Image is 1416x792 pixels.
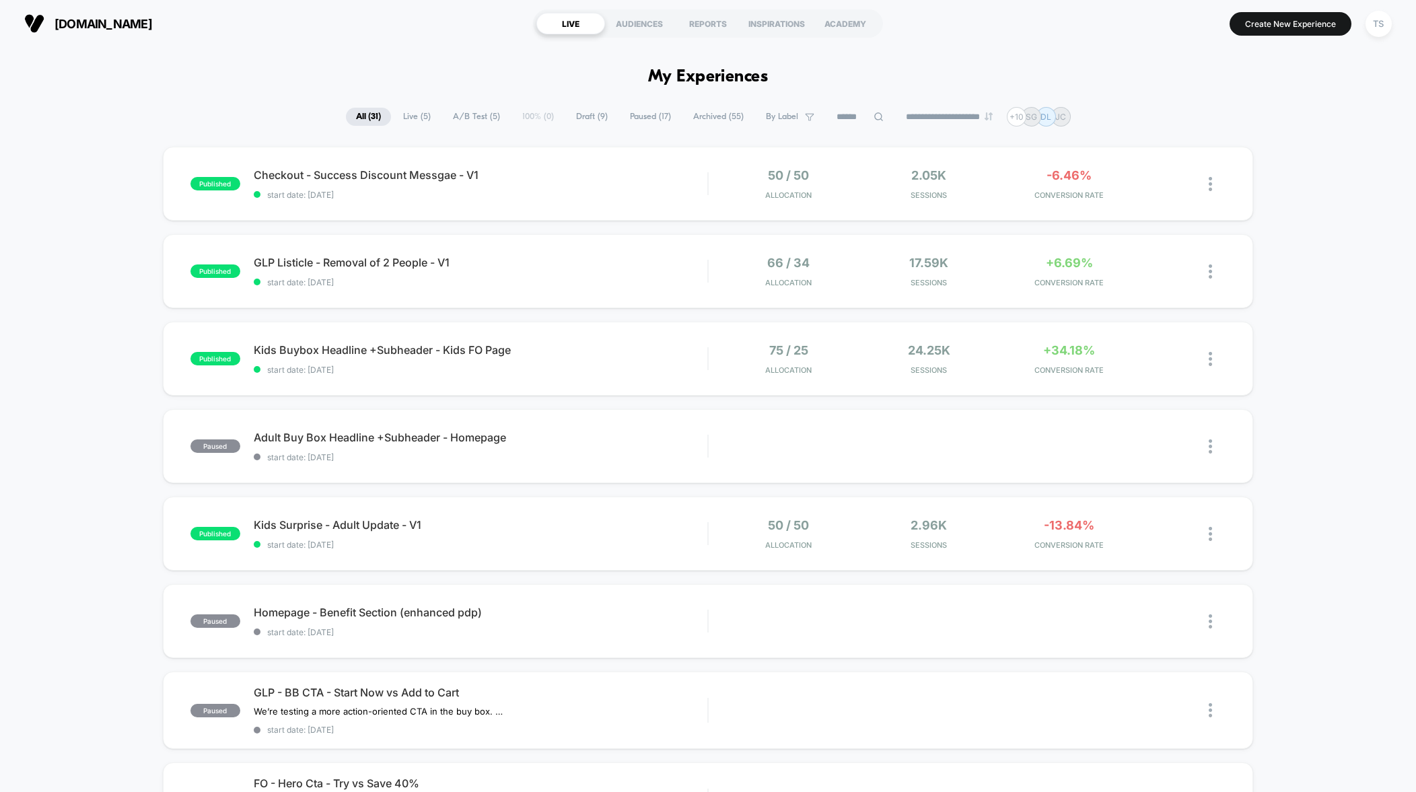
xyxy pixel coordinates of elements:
[620,108,681,126] span: Paused ( 17 )
[1046,256,1093,270] span: +6.69%
[190,352,240,365] span: published
[190,614,240,628] span: paused
[765,365,812,375] span: Allocation
[767,256,810,270] span: 66 / 34
[254,431,707,444] span: Adult Buy Box Headline +Subheader - Homepage
[1361,10,1396,38] button: TS
[1003,190,1136,200] span: CONVERSION RATE
[254,540,707,550] span: start date: [DATE]
[443,108,510,126] span: A/B Test ( 5 )
[190,527,240,540] span: published
[1044,518,1094,532] span: -13.84%
[1055,112,1066,122] p: JC
[1209,703,1212,717] img: close
[254,627,707,637] span: start date: [DATE]
[1209,264,1212,279] img: close
[536,13,605,34] div: LIVE
[254,343,707,357] span: Kids Buybox Headline +Subheader - Kids FO Page
[1209,614,1212,628] img: close
[190,264,240,278] span: published
[254,277,707,287] span: start date: [DATE]
[742,13,811,34] div: INSPIRATIONS
[20,13,156,34] button: [DOMAIN_NAME]
[1209,439,1212,454] img: close
[393,108,441,126] span: Live ( 5 )
[1003,365,1136,375] span: CONVERSION RATE
[1047,168,1092,182] span: -6.46%
[254,256,707,269] span: GLP Listicle - Removal of 2 People - V1
[862,190,995,200] span: Sessions
[985,112,993,120] img: end
[1366,11,1392,37] div: TS
[1003,540,1136,550] span: CONVERSION RATE
[190,177,240,190] span: published
[254,518,707,532] span: Kids Surprise - Adult Update - V1
[1209,352,1212,366] img: close
[909,256,948,270] span: 17.59k
[190,704,240,717] span: paused
[674,13,742,34] div: REPORTS
[24,13,44,34] img: Visually logo
[683,108,754,126] span: Archived ( 55 )
[862,365,995,375] span: Sessions
[254,168,707,182] span: Checkout - Success Discount Messgae - V1
[346,108,391,126] span: All ( 31 )
[765,190,812,200] span: Allocation
[1007,107,1026,127] div: + 10
[566,108,618,126] span: Draft ( 9 )
[768,518,809,532] span: 50 / 50
[254,190,707,200] span: start date: [DATE]
[648,67,769,87] h1: My Experiences
[811,13,880,34] div: ACADEMY
[605,13,674,34] div: AUDIENCES
[1043,343,1095,357] span: +34.18%
[1209,527,1212,541] img: close
[254,725,707,735] span: start date: [DATE]
[862,540,995,550] span: Sessions
[862,278,995,287] span: Sessions
[908,343,950,357] span: 24.25k
[254,777,707,790] span: FO - Hero Cta - Try vs Save 40%
[55,17,152,31] span: [DOMAIN_NAME]
[254,706,503,717] span: We’re testing a more action-oriented CTA in the buy box. The current button reads “Start Now.” We...
[1230,12,1351,36] button: Create New Experience
[768,168,809,182] span: 50 / 50
[765,278,812,287] span: Allocation
[1026,112,1037,122] p: SG
[769,343,808,357] span: 75 / 25
[766,112,798,122] span: By Label
[1209,177,1212,191] img: close
[911,518,947,532] span: 2.96k
[1040,112,1051,122] p: DL
[1003,278,1136,287] span: CONVERSION RATE
[254,686,707,699] span: GLP - BB CTA - Start Now vs Add to Cart
[254,365,707,375] span: start date: [DATE]
[911,168,946,182] span: 2.05k
[254,606,707,619] span: Homepage - Benefit Section (enhanced pdp)
[765,540,812,550] span: Allocation
[190,439,240,453] span: paused
[254,452,707,462] span: start date: [DATE]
